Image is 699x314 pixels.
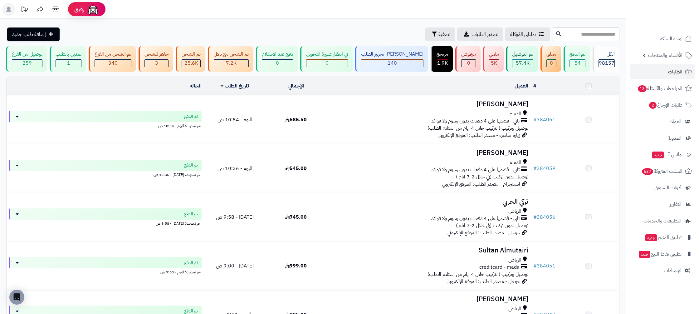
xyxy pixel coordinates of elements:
span: 637 [642,168,653,175]
a: العميل [515,82,528,90]
a: تطبيق المتجرجديد [630,230,695,245]
span: الرياض [508,257,521,264]
h3: Sultan Almutairi [329,247,528,254]
span: إضافة طلب جديد [12,31,46,38]
div: 259 [12,60,42,67]
span: التطبيقات والخدمات [643,217,682,225]
h3: [PERSON_NAME] [329,101,528,108]
div: مرتجع [437,51,448,58]
div: 1 [56,60,81,67]
div: تم التوصيل [512,51,533,58]
a: #384051 [533,262,555,270]
div: 140 [361,60,423,67]
span: 54 [574,59,581,67]
div: 1871 [437,60,448,67]
a: تم التوصيل 57.4K [505,46,539,72]
div: اخر تحديث: اليوم - 10:54 ص [9,122,202,129]
a: الكل98157 [591,46,621,72]
span: creditcard - mada [479,264,520,271]
span: 259 [22,59,32,67]
div: جاهز للشحن [144,51,169,58]
div: 5030 [489,60,499,67]
a: وآتس آبجديد [630,147,695,162]
span: اليوم - 10:36 ص [218,165,252,172]
span: توصيل بدون تركيب (في خلال 2-7 ايام ) [456,173,528,181]
div: تم الشحن من الفرع [95,51,131,58]
span: جديد [639,251,650,258]
span: [DATE] - 9:58 ص [216,213,254,221]
span: 745.00 [285,213,307,221]
span: 13 [638,85,647,92]
span: تابي - قسّمها على 4 دفعات بدون رسوم ولا فوائد [431,117,520,125]
span: وآتس آب [652,150,682,159]
span: تطبيق نقاط البيع [638,250,682,258]
a: لوحة التحكم [630,31,695,46]
span: جديد [652,152,664,158]
a: الطلبات [630,64,695,79]
div: 54 [570,60,585,67]
div: 0 [462,60,476,67]
a: إضافة طلب جديد [7,27,60,41]
span: [DATE] - 9:00 ص [216,262,254,270]
a: تعديل بالطلب 1 [48,46,87,72]
a: الإجمالي [288,82,304,90]
a: تم الدفع 54 [562,46,591,72]
span: جوجل - مصدر الطلب: الموقع الإلكتروني [447,278,520,285]
div: تم الدفع [569,51,585,58]
span: 25.6K [184,59,198,67]
a: الحالة [190,82,202,90]
div: 0 [262,60,293,67]
a: # [533,82,536,90]
a: التطبيقات والخدمات [630,213,695,228]
span: توصيل وتركيب (التركيب خلال 4 ايام من استلام الطلب) [428,271,528,278]
div: اخر تحديث: اليوم - 9:00 ص [9,268,202,275]
span: 57.4K [516,59,530,67]
a: معلق 0 [539,46,562,72]
a: تم الشحن 25.6K [174,46,207,72]
a: الإعدادات [630,263,695,278]
a: طلبات الإرجاع2 [630,97,695,112]
span: الدمام [510,159,521,166]
a: أدوات التسويق [630,180,695,195]
span: تم الدفع [184,162,198,168]
a: في انتظار صورة التحويل 0 [299,46,354,72]
span: تم الدفع [184,260,198,266]
a: #384061 [533,116,555,123]
span: تابي - قسّمها على 4 دفعات بدون رسوم ولا فوائد [431,166,520,173]
span: 7.2K [226,59,237,67]
a: تحديثات المنصة [17,3,32,17]
span: اليوم - 10:54 ص [218,116,252,123]
a: المراجعات والأسئلة13 [630,81,695,96]
span: 1.9K [437,59,448,67]
span: جديد [645,234,657,241]
span: الرياض [508,208,521,215]
span: رفيق [74,6,84,13]
div: اخر تحديث: [DATE] - 9:58 ص [9,220,202,226]
div: Open Intercom Messenger [9,290,24,305]
div: مرفوض [461,51,476,58]
a: مرفوض 0 [454,46,482,72]
span: 0 [550,59,553,67]
span: العملاء [669,117,682,126]
span: انستجرام - مصدر الطلب: الموقع الإلكتروني [442,180,520,188]
span: 545.00 [285,165,307,172]
div: الكل [599,51,615,58]
span: المدونة [668,134,682,142]
span: المراجعات والأسئلة [637,84,682,93]
span: # [533,262,537,270]
span: الرياض [508,305,521,312]
span: أدوات التسويق [654,183,682,192]
div: ملغي [489,51,499,58]
a: تم الشحن مع ناقل 7.2K [207,46,255,72]
a: تاريخ الطلب [221,82,249,90]
h3: [PERSON_NAME] [329,296,528,303]
span: الأقسام والمنتجات [648,51,682,60]
span: 2 [649,102,657,109]
span: السلات المتروكة [641,167,682,176]
span: التقارير [670,200,682,209]
div: 3 [145,60,168,67]
a: ملغي 5K [482,46,505,72]
a: توصيل من الفرع 259 [5,46,48,72]
span: 685.50 [285,116,307,123]
span: تصفية [438,31,450,38]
